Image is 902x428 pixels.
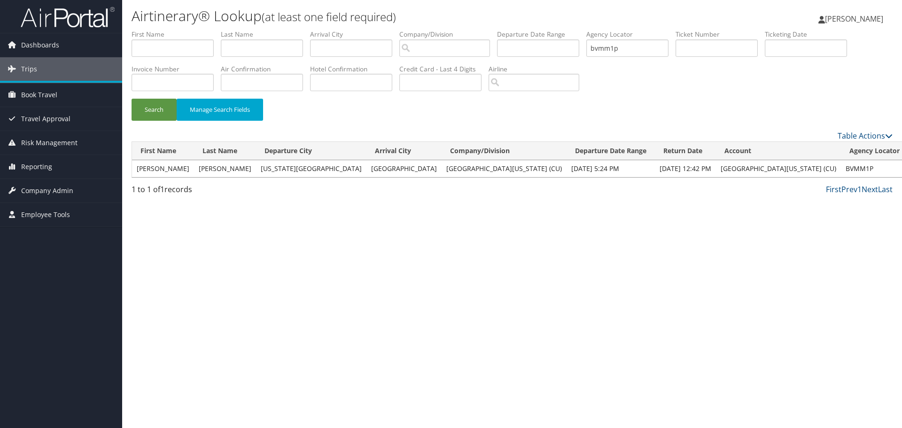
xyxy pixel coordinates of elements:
label: First Name [132,30,221,39]
td: [PERSON_NAME] [194,160,256,177]
img: airportal-logo.png [21,6,115,28]
a: [PERSON_NAME] [818,5,893,33]
label: Arrival City [310,30,399,39]
a: 1 [857,184,862,195]
th: Arrival City: activate to sort column ascending [366,142,442,160]
th: Company/Division [442,142,567,160]
a: Prev [841,184,857,195]
th: Return Date: activate to sort column ascending [655,142,716,160]
label: Credit Card - Last 4 Digits [399,64,489,74]
span: Reporting [21,155,52,179]
span: [PERSON_NAME] [825,14,883,24]
th: First Name: activate to sort column ascending [132,142,194,160]
th: Account: activate to sort column ascending [716,142,841,160]
h1: Airtinerary® Lookup [132,6,639,26]
a: Last [878,184,893,195]
a: Next [862,184,878,195]
a: First [826,184,841,195]
label: Invoice Number [132,64,221,74]
span: Risk Management [21,131,78,155]
th: Departure Date Range: activate to sort column ascending [567,142,655,160]
td: [DATE] 5:24 PM [567,160,655,177]
label: Agency Locator [586,30,676,39]
label: Air Confirmation [221,64,310,74]
span: Book Travel [21,83,57,107]
label: Last Name [221,30,310,39]
label: Airline [489,64,586,74]
td: [DATE] 12:42 PM [655,160,716,177]
label: Departure Date Range [497,30,586,39]
td: [PERSON_NAME] [132,160,194,177]
button: Search [132,99,177,121]
label: Ticket Number [676,30,765,39]
a: Table Actions [838,131,893,141]
th: Departure City: activate to sort column ascending [256,142,366,160]
span: Trips [21,57,37,81]
span: Employee Tools [21,203,70,226]
td: [GEOGRAPHIC_DATA][US_STATE] (CU) [442,160,567,177]
td: [GEOGRAPHIC_DATA][US_STATE] (CU) [716,160,841,177]
span: Dashboards [21,33,59,57]
span: Company Admin [21,179,73,202]
label: Ticketing Date [765,30,854,39]
small: (at least one field required) [262,9,396,24]
th: Last Name: activate to sort column ascending [194,142,256,160]
td: [US_STATE][GEOGRAPHIC_DATA] [256,160,366,177]
div: 1 to 1 of records [132,184,311,200]
label: Hotel Confirmation [310,64,399,74]
label: Company/Division [399,30,497,39]
td: [GEOGRAPHIC_DATA] [366,160,442,177]
button: Manage Search Fields [177,99,263,121]
span: 1 [160,184,164,195]
span: Travel Approval [21,107,70,131]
